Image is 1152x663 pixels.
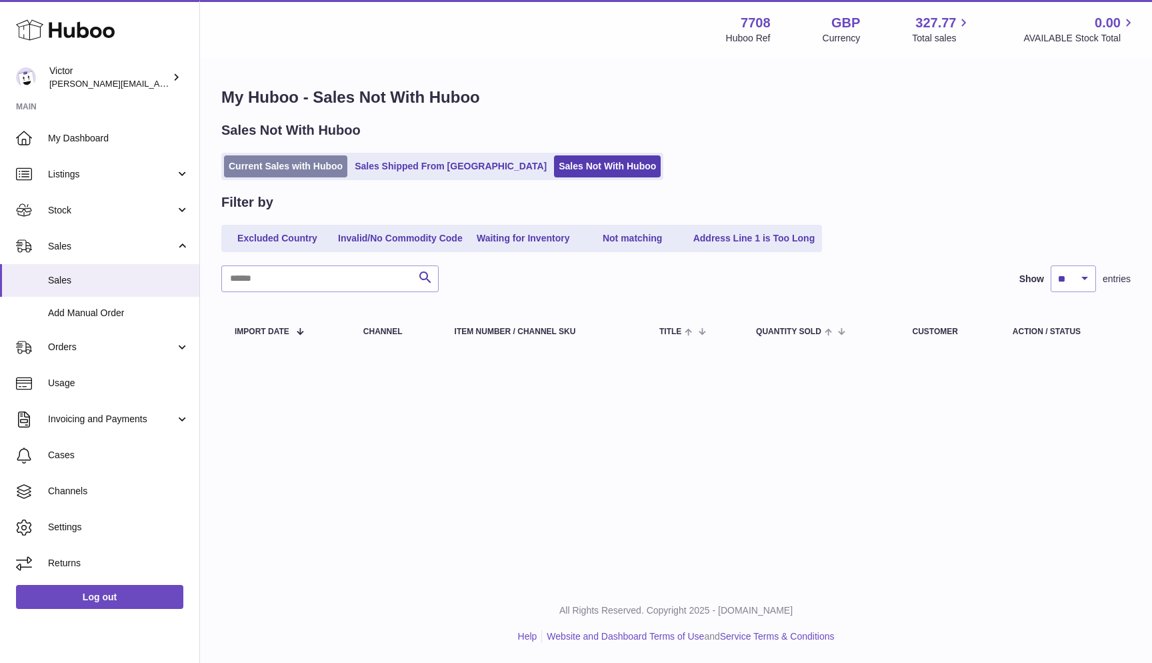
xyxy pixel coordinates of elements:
p: All Rights Reserved. Copyright 2025 - [DOMAIN_NAME] [211,604,1141,617]
span: Channels [48,485,189,498]
div: Victor [49,65,169,90]
div: Action / Status [1013,327,1117,336]
span: [PERSON_NAME][EMAIL_ADDRESS][DOMAIN_NAME] [49,78,267,89]
a: Log out [16,585,183,609]
span: My Dashboard [48,132,189,145]
span: Add Manual Order [48,307,189,319]
div: Channel [363,327,428,336]
div: Currency [823,32,861,45]
span: AVAILABLE Stock Total [1023,32,1136,45]
a: Sales Shipped From [GEOGRAPHIC_DATA] [350,155,551,177]
strong: GBP [831,14,860,32]
li: and [542,630,834,643]
span: Settings [48,521,189,534]
span: Usage [48,377,189,390]
span: Sales [48,240,175,253]
h2: Filter by [221,193,273,211]
span: Returns [48,557,189,570]
img: victor@erbology.co [16,67,36,87]
a: Website and Dashboard Terms of Use [547,631,704,642]
span: 327.77 [915,14,956,32]
a: Waiting for Inventory [470,227,577,249]
a: Excluded Country [224,227,331,249]
span: Total sales [912,32,971,45]
a: Not matching [579,227,686,249]
span: Orders [48,341,175,354]
span: Cases [48,449,189,462]
span: Import date [235,327,289,336]
span: 0.00 [1095,14,1121,32]
a: Address Line 1 is Too Long [689,227,820,249]
a: Sales Not With Huboo [554,155,661,177]
span: Invoicing and Payments [48,413,175,426]
h2: Sales Not With Huboo [221,121,361,139]
a: Service Terms & Conditions [720,631,835,642]
a: 327.77 Total sales [912,14,971,45]
span: Title [659,327,681,336]
label: Show [1019,273,1044,285]
span: entries [1103,273,1131,285]
a: 0.00 AVAILABLE Stock Total [1023,14,1136,45]
div: Customer [913,327,986,336]
span: Quantity Sold [756,327,821,336]
span: Listings [48,168,175,181]
a: Invalid/No Commodity Code [333,227,467,249]
a: Help [518,631,537,642]
strong: 7708 [741,14,771,32]
div: Item Number / Channel SKU [455,327,633,336]
a: Current Sales with Huboo [224,155,347,177]
div: Huboo Ref [726,32,771,45]
span: Sales [48,274,189,287]
h1: My Huboo - Sales Not With Huboo [221,87,1131,108]
span: Stock [48,204,175,217]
